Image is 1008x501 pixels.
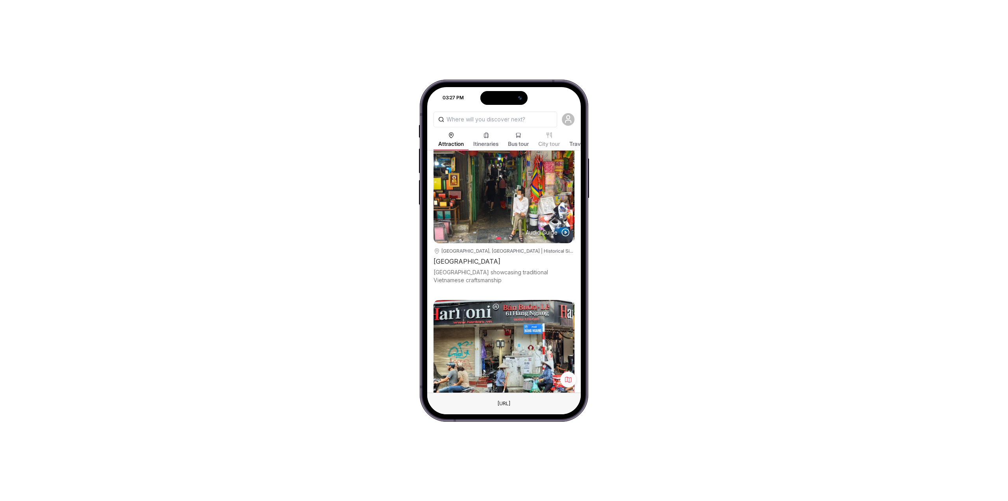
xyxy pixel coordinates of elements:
[434,112,557,127] input: Where will you discover next?
[438,140,464,148] span: Attraction
[434,123,573,243] img: https://cdn3.clik.vn/clikhub/prod/storage/NKMFNLLFFPTJ/poi_images_0923_T2FENLLFFPTJ_large.jpg
[428,94,467,101] div: 03:27 PM
[496,237,501,240] button: 1
[491,399,517,409] div: This is a fake element. To change the URL just use the Browser text field on the top.
[434,268,574,284] div: [GEOGRAPHIC_DATA] showcasing traditional Vietnamese craftsmanship
[434,256,574,267] div: [GEOGRAPHIC_DATA]
[434,300,573,420] img: https://cdn3.clik.vn/clikhub/prod/storage/HPLPG6CNDZVC/poi_images_0923_CC9NG6CNDZVC_large.jpg
[508,140,529,148] span: Bus tour
[510,237,512,240] button: 3
[504,237,506,240] button: 2
[441,248,574,254] div: [GEOGRAPHIC_DATA], [GEOGRAPHIC_DATA] | Historical Sites
[525,228,571,237] button: Audio Guide
[538,140,560,148] span: City tour
[569,140,597,148] span: Travel Blog
[473,140,498,148] span: Itineraries
[526,228,558,237] span: Audio Guide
